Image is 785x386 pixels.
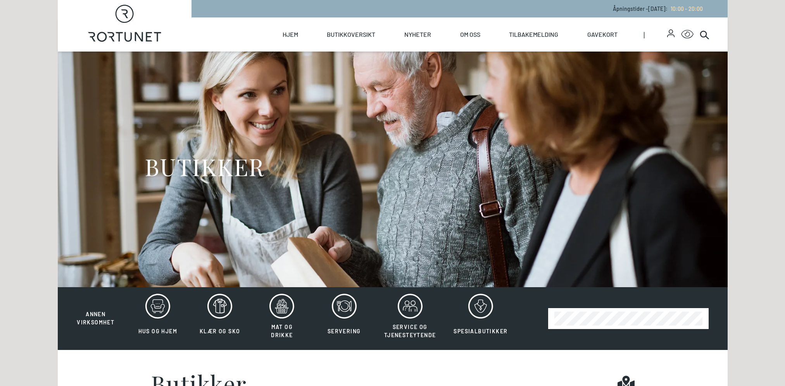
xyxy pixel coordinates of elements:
a: Gavekort [587,17,618,52]
span: Klær og sko [200,328,240,334]
a: Hjem [283,17,298,52]
span: 10:00 - 20:00 [671,5,703,12]
a: 10:00 - 20:00 [668,5,703,12]
button: Klær og sko [190,293,250,344]
span: Hus og hjem [138,328,177,334]
button: Spesialbutikker [445,293,516,344]
p: Åpningstider - [DATE] : [613,5,703,13]
button: Service og tjenesteytende [376,293,444,344]
span: | [644,17,668,52]
span: Spesialbutikker [454,328,507,334]
a: Tilbakemelding [509,17,558,52]
a: Om oss [460,17,480,52]
button: Mat og drikke [252,293,312,344]
span: Annen virksomhet [77,311,114,326]
a: Butikkoversikt [327,17,375,52]
button: Open Accessibility Menu [681,28,694,41]
a: Nyheter [404,17,431,52]
span: Servering [328,328,361,334]
button: Servering [314,293,374,344]
button: Hus og hjem [128,293,188,344]
span: Service og tjenesteytende [384,324,436,338]
h1: BUTIKKER [145,152,264,181]
button: Annen virksomhet [66,293,126,327]
span: Mat og drikke [271,324,293,338]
